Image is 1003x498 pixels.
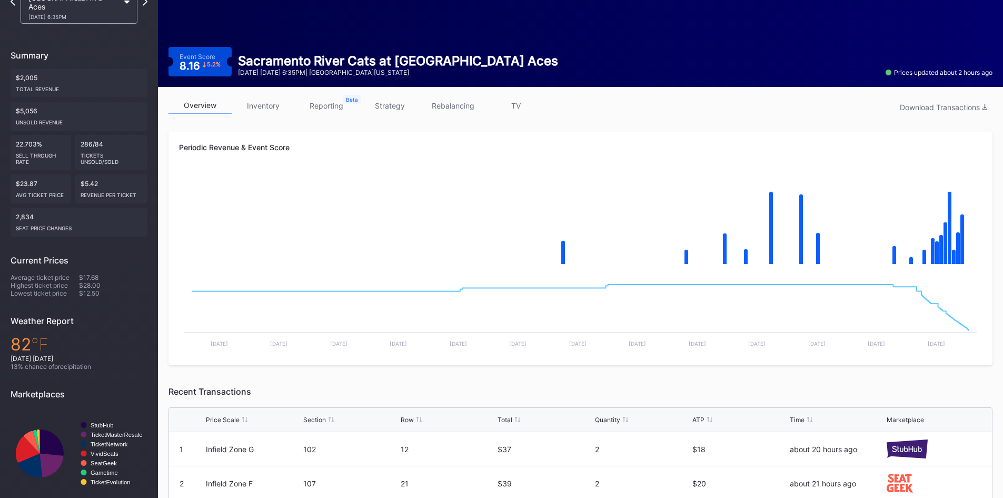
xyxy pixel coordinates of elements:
div: ATP [692,416,704,424]
text: TicketMasterResale [91,432,142,438]
div: Download Transactions [900,103,987,112]
div: Total [498,416,512,424]
div: Highest ticket price [11,281,79,289]
div: Prices updated about 2 hours ago [886,69,992,76]
div: 8.16 [180,61,221,71]
img: stubHub.svg [887,440,928,458]
text: VividSeats [91,451,118,457]
text: [DATE] [569,340,587,347]
div: Marketplaces [11,389,147,399]
span: ℉ [31,334,48,355]
div: Section [303,416,326,424]
div: Infield Zone G [206,445,301,454]
div: 2 [180,479,184,488]
a: overview [168,97,232,114]
text: [DATE] [390,340,407,347]
div: 5.2 % [207,62,221,67]
div: $12.50 [79,289,147,297]
text: [DATE] [689,340,706,347]
text: [DATE] [509,340,527,347]
div: $28.00 [79,281,147,289]
div: Marketplace [887,416,924,424]
text: TicketEvolution [91,479,130,485]
div: $37 [498,445,592,454]
div: about 20 hours ago [790,445,885,454]
div: Revenue per ticket [81,188,142,198]
div: Event Score [180,53,215,61]
text: SeatGeek [91,460,117,466]
text: [DATE] [629,340,646,347]
div: [DATE] [DATE] 6:35PM | [GEOGRAPHIC_DATA][US_STATE] [238,69,558,76]
text: [DATE] [450,340,467,347]
a: strategy [358,97,421,114]
a: rebalancing [421,97,484,114]
text: Gametime [91,470,118,476]
div: Average ticket price [11,274,79,281]
div: $2,005 [11,69,147,97]
a: reporting [295,97,358,114]
svg: Chart title [179,170,982,276]
div: Lowest ticket price [11,289,79,297]
svg: Chart title [179,276,982,355]
div: about 21 hours ago [790,479,885,488]
div: Quantity [595,416,620,424]
div: Price Scale [206,416,240,424]
a: inventory [232,97,295,114]
div: 82 [11,334,147,355]
div: Time [790,416,805,424]
div: 2 [595,479,690,488]
text: [DATE] [330,340,347,347]
div: $39 [498,479,592,488]
div: Recent Transactions [168,386,992,397]
text: [DATE] [270,340,287,347]
div: Sacramento River Cats at [GEOGRAPHIC_DATA] Aces [238,53,558,69]
div: Periodic Revenue & Event Score [179,143,982,152]
div: 12 [401,445,495,454]
div: $5.42 [75,174,147,203]
div: 2,834 [11,208,147,237]
div: 22.703% [11,135,71,170]
div: Infield Zone F [206,479,301,488]
div: seat price changes [16,221,142,231]
div: 107 [303,479,398,488]
div: Sell Through Rate [16,148,66,165]
div: $17.68 [79,274,147,281]
div: $5,056 [11,102,147,131]
div: 1 [180,445,183,454]
div: 286/84 [75,135,147,170]
div: $23.87 [11,174,71,203]
div: Summary [11,50,147,61]
button: Download Transactions [895,100,992,114]
div: [DATE] [DATE] [11,355,147,363]
div: 2 [595,445,690,454]
div: $20 [692,479,787,488]
div: 13 % chance of precipitation [11,363,147,370]
text: [DATE] [211,340,228,347]
img: seatGeek.svg [887,474,912,492]
a: TV [484,97,548,114]
text: [DATE] [748,340,766,347]
div: 21 [401,479,495,488]
text: [DATE] [808,340,826,347]
div: Unsold Revenue [16,115,142,125]
div: Total Revenue [16,82,142,92]
div: Avg ticket price [16,188,66,198]
div: 102 [303,445,398,454]
div: $18 [692,445,787,454]
div: Tickets Unsold/Sold [81,148,142,165]
text: [DATE] [928,340,945,347]
div: Current Prices [11,255,147,266]
text: StubHub [91,422,114,428]
text: [DATE] [868,340,885,347]
div: Row [401,416,414,424]
text: TicketNetwork [91,441,128,447]
div: [DATE] 6:35PM [28,14,119,20]
div: Weather Report [11,316,147,326]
